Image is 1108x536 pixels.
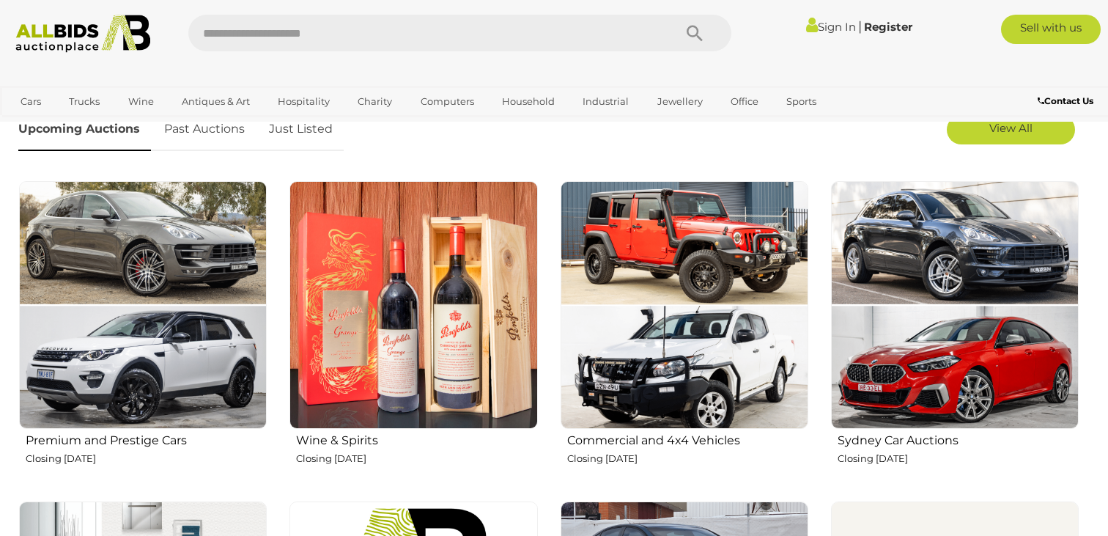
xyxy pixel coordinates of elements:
[864,20,912,34] a: Register
[8,15,158,53] img: Allbids.com.au
[858,18,862,34] span: |
[560,180,808,490] a: Commercial and 4x4 Vehicles Closing [DATE]
[268,89,339,114] a: Hospitality
[153,108,256,151] a: Past Auctions
[567,450,808,467] p: Closing [DATE]
[59,89,109,114] a: Trucks
[838,430,1079,447] h2: Sydney Car Auctions
[658,15,731,51] button: Search
[1038,95,1093,106] b: Contact Us
[26,450,267,467] p: Closing [DATE]
[492,89,564,114] a: Household
[648,89,712,114] a: Jewellery
[18,180,267,490] a: Premium and Prestige Cars Closing [DATE]
[1038,93,1097,109] a: Contact Us
[18,108,151,151] a: Upcoming Auctions
[831,181,1079,429] img: Sydney Car Auctions
[830,180,1079,490] a: Sydney Car Auctions Closing [DATE]
[989,121,1033,135] span: View All
[1001,15,1101,44] a: Sell with us
[11,89,51,114] a: Cars
[777,89,826,114] a: Sports
[289,180,537,490] a: Wine & Spirits Closing [DATE]
[573,89,638,114] a: Industrial
[26,430,267,447] h2: Premium and Prestige Cars
[806,20,856,34] a: Sign In
[172,89,259,114] a: Antiques & Art
[567,430,808,447] h2: Commercial and 4x4 Vehicles
[289,181,537,429] img: Wine & Spirits
[721,89,768,114] a: Office
[119,89,163,114] a: Wine
[411,89,484,114] a: Computers
[838,450,1079,467] p: Closing [DATE]
[348,89,402,114] a: Charity
[296,450,537,467] p: Closing [DATE]
[19,181,267,429] img: Premium and Prestige Cars
[11,114,134,138] a: [GEOGRAPHIC_DATA]
[258,108,344,151] a: Just Listed
[947,115,1075,144] a: View All
[296,430,537,447] h2: Wine & Spirits
[561,181,808,429] img: Commercial and 4x4 Vehicles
